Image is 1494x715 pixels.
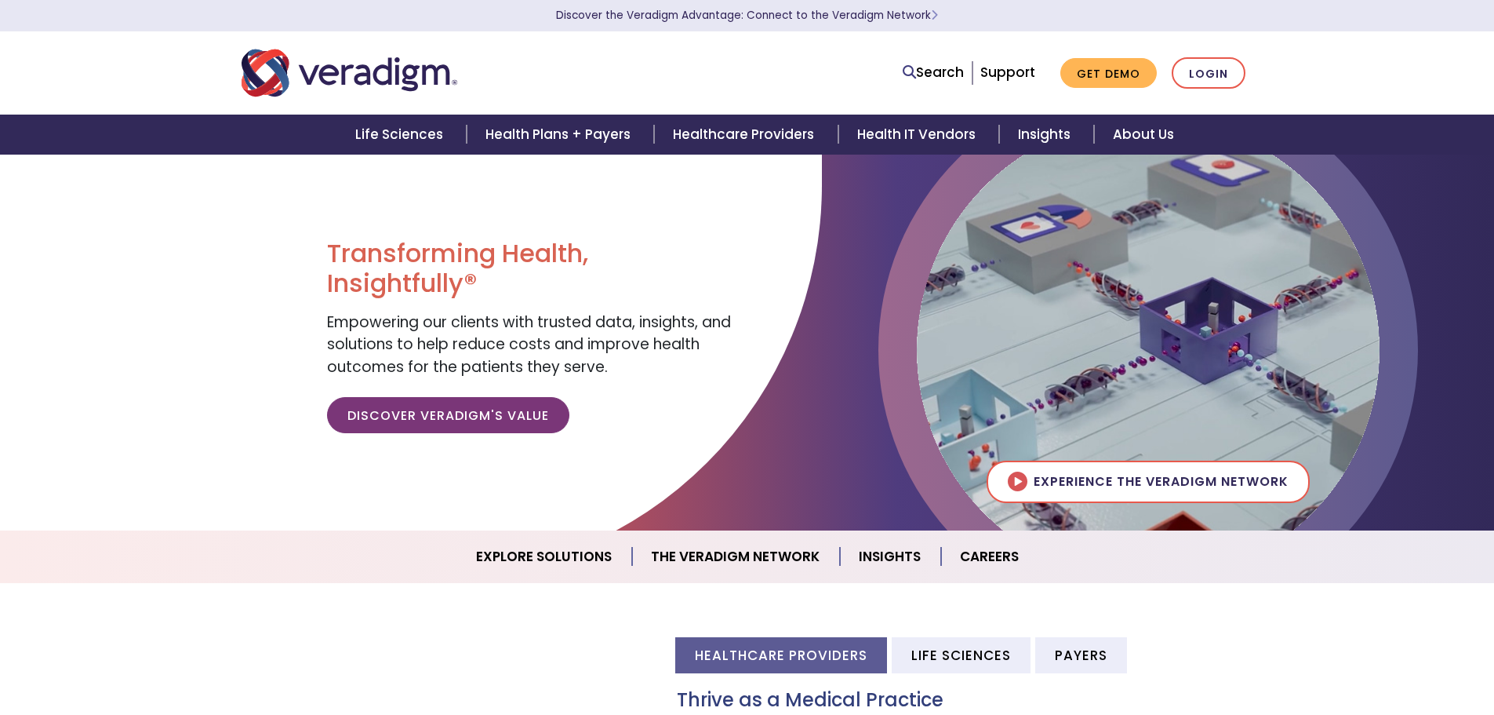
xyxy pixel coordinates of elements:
[677,689,1253,712] h3: Thrive as a Medical Practice
[892,637,1031,673] li: Life Sciences
[632,537,840,577] a: The Veradigm Network
[1094,115,1193,155] a: About Us
[467,115,654,155] a: Health Plans + Payers
[242,47,457,99] img: Veradigm logo
[675,637,887,673] li: Healthcare Providers
[457,537,632,577] a: Explore Solutions
[941,537,1038,577] a: Careers
[1035,637,1127,673] li: Payers
[838,115,999,155] a: Health IT Vendors
[903,62,964,83] a: Search
[840,537,941,577] a: Insights
[336,115,467,155] a: Life Sciences
[556,8,938,23] a: Discover the Veradigm Advantage: Connect to the Veradigm NetworkLearn More
[654,115,838,155] a: Healthcare Providers
[980,63,1035,82] a: Support
[931,8,938,23] span: Learn More
[999,115,1094,155] a: Insights
[1060,58,1157,89] a: Get Demo
[1172,57,1245,89] a: Login
[327,239,735,299] h1: Transforming Health, Insightfully®
[327,397,569,433] a: Discover Veradigm's Value
[327,312,731,378] span: Empowering our clients with trusted data, insights, and solutions to help reduce costs and improv...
